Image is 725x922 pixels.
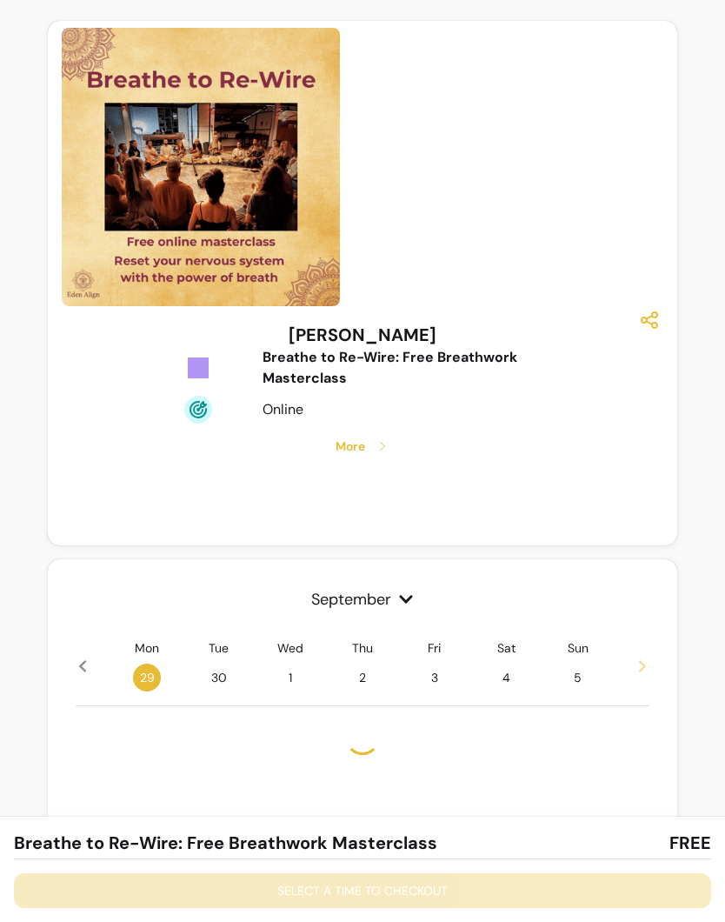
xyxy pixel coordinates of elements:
[209,639,229,657] p: Tue
[289,323,436,347] h3: [PERSON_NAME]
[349,664,376,691] span: 2
[352,639,373,657] p: Thu
[345,720,380,755] div: Loading
[69,424,657,469] button: More
[263,347,584,389] div: Breathe to Re-Wire: Free Breathwork Masterclass
[492,664,520,691] span: 4
[564,664,592,691] span: 5
[277,639,303,657] p: Wed
[276,664,304,691] span: 1
[669,831,711,855] span: FREE
[133,664,161,691] span: 29
[421,664,449,691] span: 3
[336,438,365,455] span: More
[428,639,441,657] p: Fri
[568,639,589,657] p: Sun
[184,354,212,382] img: Tickets Icon
[135,639,159,657] p: Mon
[76,587,650,611] span: September
[62,28,340,306] img: https://d3pz9znudhj10h.cloudfront.net/4c296dca-56d2-4a19-8cfc-66b5254d5267
[497,639,515,657] p: Sat
[205,664,233,691] span: 30
[14,831,437,855] span: Breathe to Re-Wire: Free Breathwork Masterclass
[263,399,584,420] div: Online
